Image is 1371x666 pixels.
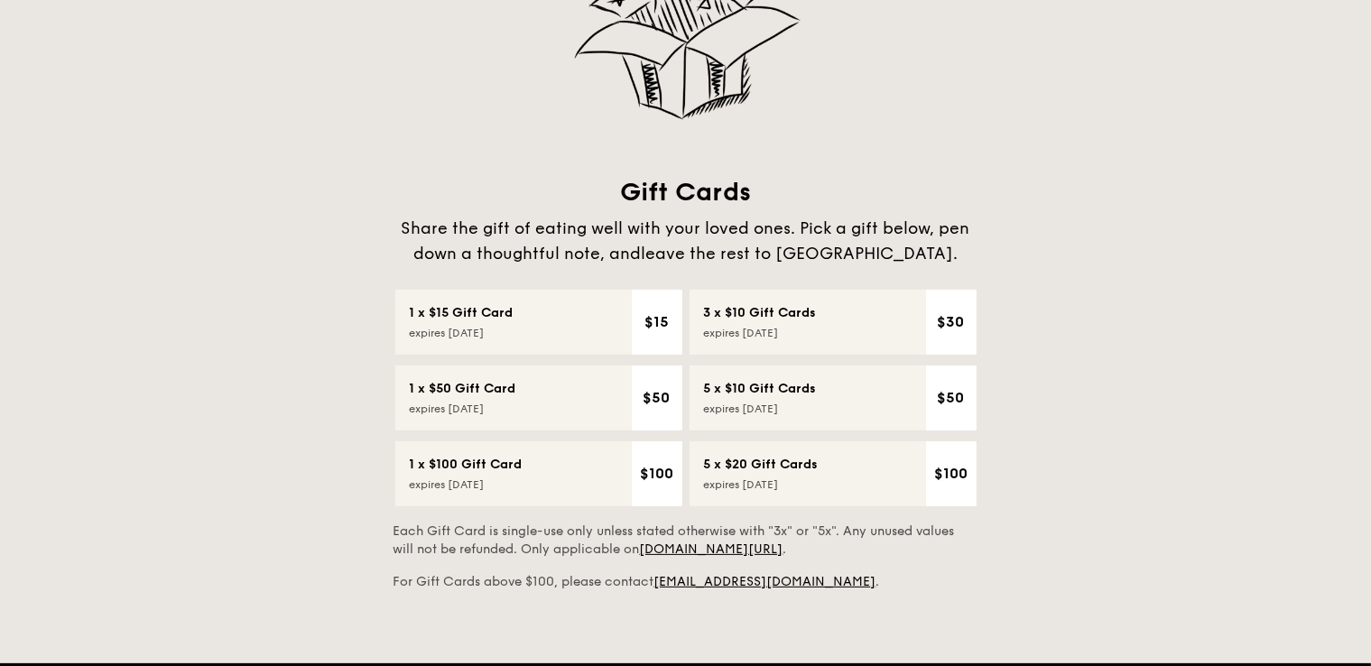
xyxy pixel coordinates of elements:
[394,176,978,208] h1: Gift Cards
[410,402,485,416] div: expires [DATE]
[704,402,779,416] div: expires [DATE]
[641,244,958,264] span: leave the rest to [GEOGRAPHIC_DATA].
[410,326,485,340] div: expires [DATE]
[394,573,978,591] div: For Gift Cards above $100, please contact .
[704,380,817,398] div: 5 x $10 Gift Cards
[410,304,514,322] div: 1 x $15 Gift Card
[933,380,969,416] div: $50
[410,456,523,474] div: 1 x $100 Gift Card
[704,456,819,474] div: 5 x $20 Gift Cards
[704,326,779,340] div: expires [DATE]
[654,574,876,589] a: [EMAIL_ADDRESS][DOMAIN_NAME]
[933,456,969,492] div: $100
[640,541,783,557] a: [DOMAIN_NAME][URL]
[704,477,779,492] div: expires [DATE]
[639,456,675,492] div: $100
[410,477,485,492] div: expires [DATE]
[704,304,817,322] div: 3 x $10 Gift Cards
[639,380,675,416] div: $50
[933,304,969,340] div: $30
[394,216,978,266] h2: Share the gift of eating well with your loved ones. Pick a gift below, pen down a thoughtful note...
[394,523,978,559] div: Each Gift Card is single-use only unless stated otherwise with "3x" or "5x". Any unused values wi...
[639,304,675,340] div: $15
[410,380,516,398] div: 1 x $50 Gift Card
